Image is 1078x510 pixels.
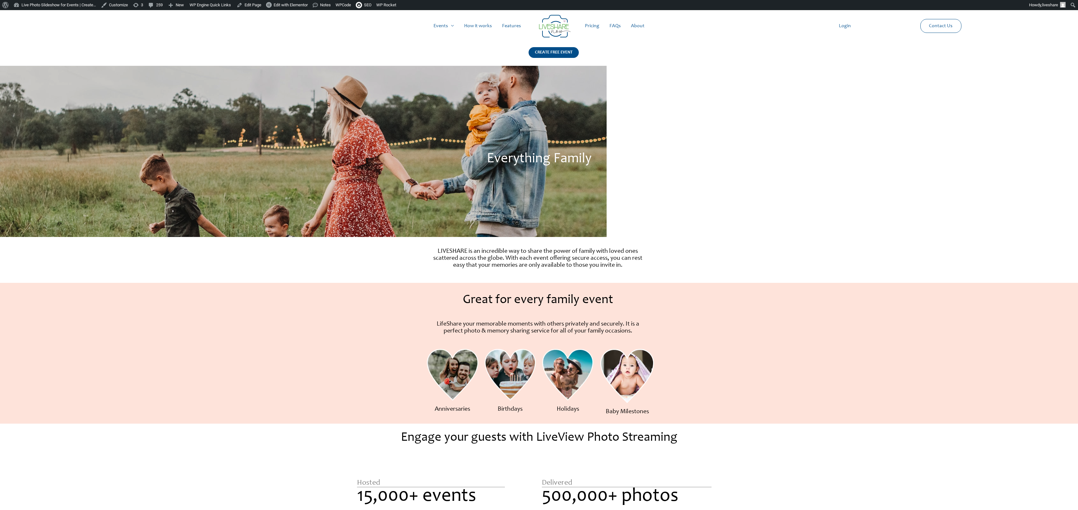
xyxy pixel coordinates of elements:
[600,349,654,403] img: fam_sub_4 | Live Photo Slideshow for Events | Create Free Events Album for Any Occasion
[542,487,712,506] p: 500,000+ photos
[427,294,649,307] h1: Great for every family event
[924,19,958,33] a: Contact Us
[428,16,459,36] a: Events
[497,16,526,36] a: Features
[11,16,1067,36] nav: Site Navigation
[626,16,650,36] a: About
[604,16,626,36] a: FAQs
[529,47,579,66] a: CREATE FREE EVENT
[547,406,588,413] p: Holidays
[485,349,536,401] img: fam_sub_2 | Live Photo Slideshow for Events | Create Free Events Album for Any Occasion
[487,152,591,166] span: Everything Family
[542,479,712,487] div: Delivered
[427,349,478,401] img: fam_sub_1 | Live Photo Slideshow for Events | Create Free Events Album for Any Occasion
[605,408,650,415] p: Baby Milestones
[834,16,856,36] a: Login
[1042,3,1058,7] span: liveshare
[529,47,579,58] div: CREATE FREE EVENT
[357,479,380,487] span: Hosted
[432,406,473,413] p: Anniversaries
[274,3,308,7] span: Edit with Elementor
[357,487,505,506] p: 15,000+ events
[490,406,531,413] p: Birthdays
[432,248,644,269] p: LIVESHARE is an incredible way to share the power of family with loved ones scattered across the ...
[432,321,644,335] p: LifeShare your memorable moments with others privately and securely. It is a perfect photo & memo...
[580,16,604,36] a: Pricing
[364,3,372,7] span: SEO
[459,16,497,36] a: How it works
[539,15,571,38] img: Group 14 | Live Photo Slideshow for Events | Create Free Events Album for Any Occasion
[542,349,593,401] img: fam_sub_3 | Live Photo Slideshow for Events | Create Free Events Album for Any Occasion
